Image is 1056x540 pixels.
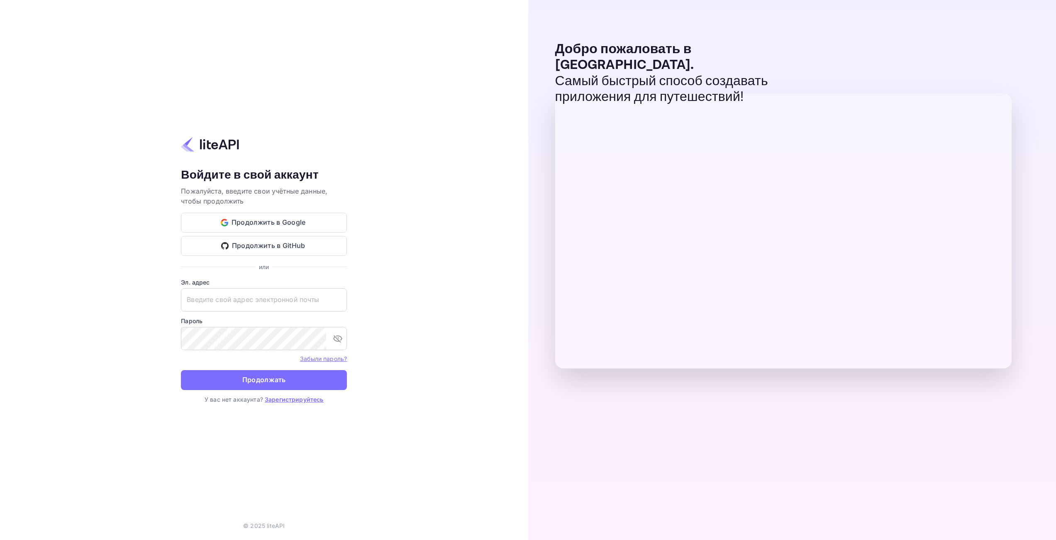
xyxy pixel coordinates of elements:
a: Зарегистрируйтесь [265,396,324,403]
a: Забыли пароль? [300,354,347,363]
label: Эл. адрес [181,278,347,287]
p: Добро пожаловать в [GEOGRAPHIC_DATA]. [555,42,783,74]
img: liteapi [181,136,239,152]
button: Продолжать [181,370,347,390]
p: или [259,263,269,271]
p: Пожалуйста, введите свои учётные данные, чтобы продолжить [181,186,347,206]
input: Введите свой адрес электронной почты [181,288,347,312]
button: Продолжить в GitHub [181,236,347,256]
button: Продолжить в Google [181,213,347,233]
img: liteAPI Dashboard Preview [555,93,1012,368]
a: Забыли пароль? [300,355,347,362]
p: У вас нет аккаунта? [181,395,347,404]
p: © 2025 liteAPI [243,521,285,530]
p: Самый быстрый способ создавать приложения для путешествий! [555,74,783,106]
button: переключить видимость пароля [329,330,346,347]
label: Пароль [181,317,347,325]
h4: Войдите в свой аккаунт [181,168,347,183]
